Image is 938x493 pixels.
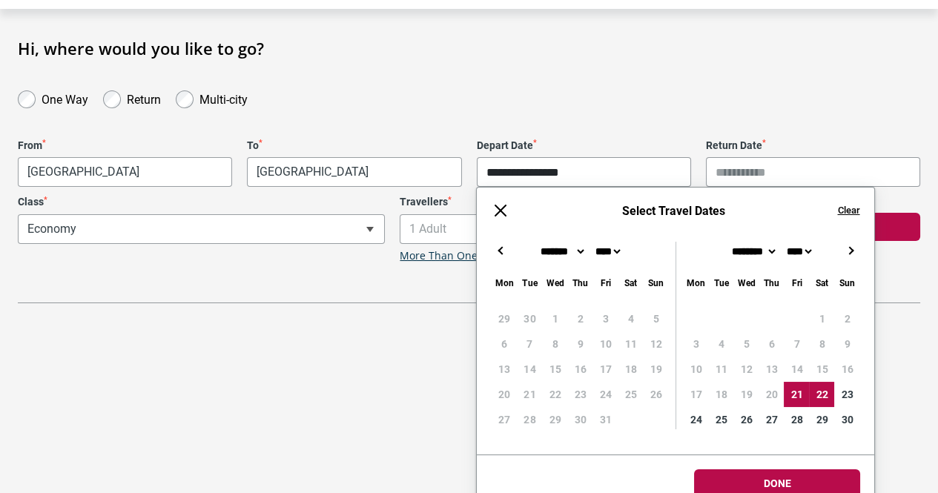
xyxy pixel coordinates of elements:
span: Melbourne, Australia [19,158,231,186]
h1: Hi, where would you like to go? [18,39,920,58]
span: 1 Adult [400,214,767,244]
span: Economy [18,214,385,244]
div: Tuesday [708,274,733,291]
label: Return [127,89,161,107]
div: Saturday [618,274,643,291]
label: Travellers [400,196,767,208]
div: Tuesday [517,274,542,291]
div: Wednesday [733,274,759,291]
span: Economy [19,215,384,243]
div: Saturday [809,274,834,291]
div: 26 [733,407,759,432]
div: Monday [492,274,517,291]
h6: Select Travel Dates [524,204,822,218]
div: Sunday [643,274,668,291]
div: 23 [834,382,859,407]
label: Multi-city [199,89,248,107]
div: 25 [708,407,733,432]
div: Thursday [759,274,784,291]
label: One Way [42,89,88,107]
label: To [247,139,461,152]
span: 1 Adult [400,215,766,243]
div: 21 [784,382,809,407]
button: → [842,242,859,259]
div: 28 [784,407,809,432]
div: 24 [683,407,708,432]
div: 27 [759,407,784,432]
div: Friday [784,274,809,291]
label: Depart Date [477,139,691,152]
span: Melbourne, Australia [18,157,232,187]
div: 30 [834,407,859,432]
span: Bangkok, Thailand [248,158,460,186]
div: Thursday [567,274,592,291]
div: Monday [683,274,708,291]
div: Wednesday [542,274,567,291]
div: 29 [809,407,834,432]
button: ← [492,242,509,259]
label: Class [18,196,385,208]
label: Return Date [706,139,920,152]
div: 22 [809,382,834,407]
div: Sunday [834,274,859,291]
span: Bangkok, Thailand [247,157,461,187]
label: From [18,139,232,152]
div: Friday [592,274,618,291]
a: More Than One Traveller? [400,250,529,262]
button: Clear [837,204,859,217]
